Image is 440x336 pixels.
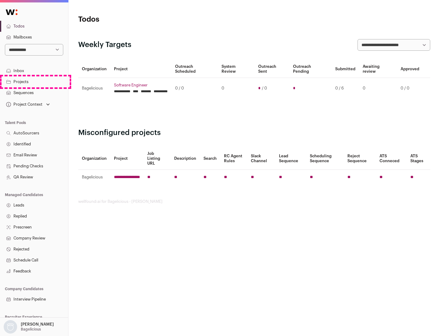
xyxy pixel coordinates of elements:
[275,148,306,170] th: Lead Sequence
[78,199,430,204] footer: wellfound:ai for Bagelicious - [PERSON_NAME]
[78,15,196,24] h1: Todos
[78,170,110,185] td: Bagelicious
[200,148,220,170] th: Search
[21,327,41,332] p: Bagelicious
[171,78,218,99] td: 0 / 0
[407,148,430,170] th: ATS Stages
[397,78,423,99] td: 0 / 0
[2,6,21,18] img: Wellfound
[144,148,170,170] th: Job Listing URL
[78,40,131,50] h2: Weekly Targets
[306,148,344,170] th: Scheduling Sequence
[78,78,110,99] td: Bagelicious
[5,102,42,107] div: Project Context
[218,78,254,99] td: 0
[110,148,144,170] th: Project
[78,148,110,170] th: Organization
[332,78,359,99] td: 0 / 6
[114,83,168,88] a: Software Engineer
[289,60,331,78] th: Outreach Pending
[171,60,218,78] th: Outreach Scheduled
[247,148,275,170] th: Slack Channel
[170,148,200,170] th: Description
[397,60,423,78] th: Approved
[4,320,17,334] img: nopic.png
[78,128,430,138] h2: Misconfigured projects
[359,60,397,78] th: Awaiting review
[21,322,54,327] p: [PERSON_NAME]
[344,148,376,170] th: Reject Sequence
[359,78,397,99] td: 0
[218,60,254,78] th: System Review
[5,100,51,109] button: Open dropdown
[110,60,171,78] th: Project
[2,320,55,334] button: Open dropdown
[262,86,267,91] span: / 0
[220,148,247,170] th: RC Agent Rules
[376,148,406,170] th: ATS Conneced
[255,60,290,78] th: Outreach Sent
[332,60,359,78] th: Submitted
[78,60,110,78] th: Organization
